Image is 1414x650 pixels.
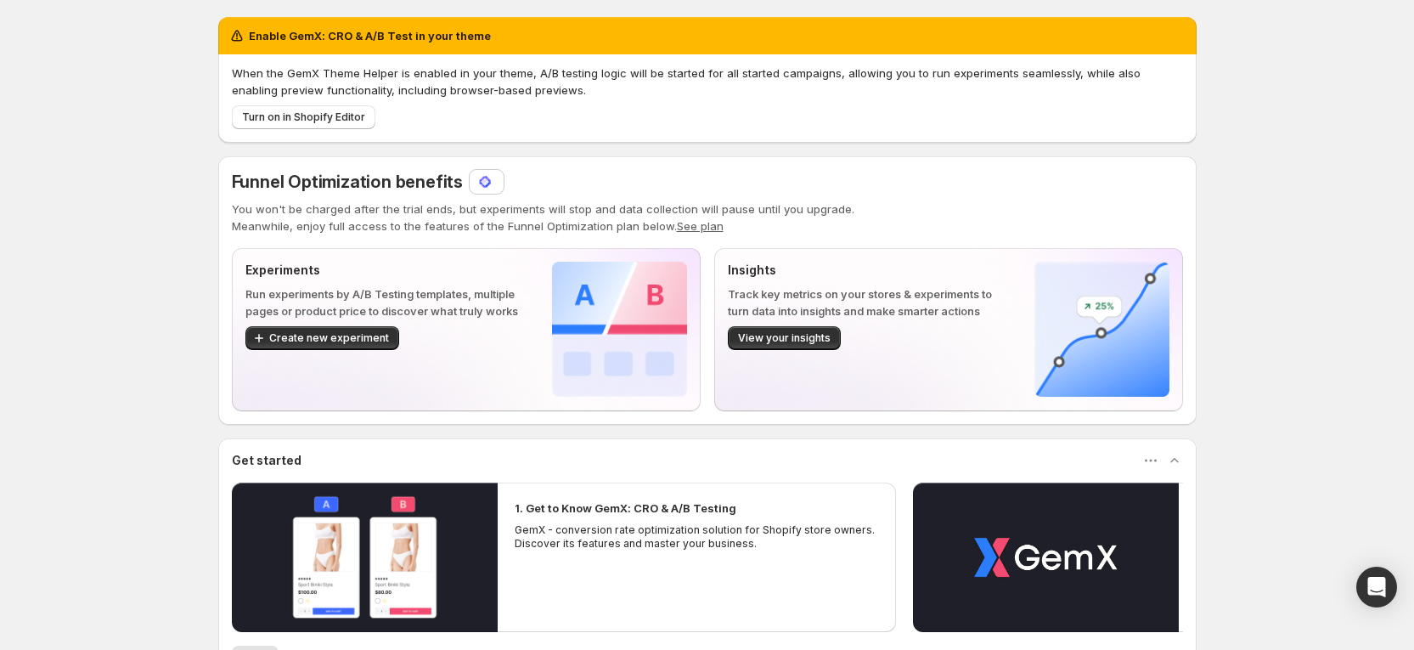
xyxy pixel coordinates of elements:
[245,285,525,319] p: Run experiments by A/B Testing templates, multiple pages or product price to discover what truly ...
[728,326,841,350] button: View your insights
[245,326,399,350] button: Create new experiment
[232,201,1183,218] p: You won't be charged after the trial ends, but experiments will stop and data collection will pau...
[738,331,831,345] span: View your insights
[232,172,463,192] span: Funnel Optimization benefits
[232,105,375,129] button: Turn on in Shopify Editor
[232,483,498,632] button: Play video
[552,262,687,397] img: Experiments
[269,331,389,345] span: Create new experiment
[232,452,301,469] h3: Get started
[728,285,1007,319] p: Track key metrics on your stores & experiments to turn data into insights and make smarter actions
[242,110,365,124] span: Turn on in Shopify Editor
[913,483,1179,632] button: Play video
[515,500,736,517] h2: 1. Get to Know GemX: CRO & A/B Testing
[1356,567,1397,608] div: Open Intercom Messenger
[245,262,525,279] p: Experiments
[515,523,880,551] p: GemX - conversion rate optimization solution for Shopify store owners. Discover its features and ...
[232,218,1183,235] p: Meanwhile, enjoy full access to the features of the Funnel Optimization plan below.
[1034,262,1169,397] img: Insights
[249,27,491,44] h2: Enable GemX: CRO & A/B Test in your theme
[232,65,1183,99] p: When the GemX Theme Helper is enabled in your theme, A/B testing logic will be started for all st...
[677,219,724,233] button: See plan
[728,262,1007,279] p: Insights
